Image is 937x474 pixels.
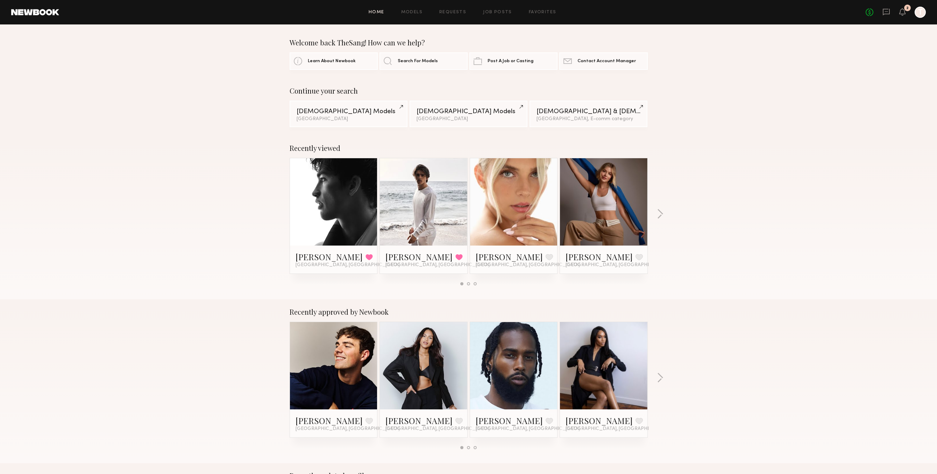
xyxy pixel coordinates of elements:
[410,101,527,127] a: [DEMOGRAPHIC_DATA] Models[GEOGRAPHIC_DATA]
[529,10,556,15] a: Favorites
[577,59,636,64] span: Contact Account Manager
[296,262,400,268] span: [GEOGRAPHIC_DATA], [GEOGRAPHIC_DATA]
[290,144,648,152] div: Recently viewed
[417,108,520,115] div: [DEMOGRAPHIC_DATA] Models
[476,251,543,262] a: [PERSON_NAME]
[439,10,466,15] a: Requests
[476,262,580,268] span: [GEOGRAPHIC_DATA], [GEOGRAPHIC_DATA]
[385,251,453,262] a: [PERSON_NAME]
[398,59,438,64] span: Search For Models
[296,251,363,262] a: [PERSON_NAME]
[566,251,633,262] a: [PERSON_NAME]
[290,87,648,95] div: Continue your search
[290,38,648,47] div: Welcome back TheSang! How can we help?
[566,415,633,426] a: [PERSON_NAME]
[369,10,384,15] a: Home
[297,108,400,115] div: [DEMOGRAPHIC_DATA] Models
[385,426,490,432] span: [GEOGRAPHIC_DATA], [GEOGRAPHIC_DATA]
[296,426,400,432] span: [GEOGRAPHIC_DATA], [GEOGRAPHIC_DATA]
[379,52,468,70] a: Search For Models
[417,117,520,122] div: [GEOGRAPHIC_DATA]
[906,6,909,10] div: 2
[385,262,490,268] span: [GEOGRAPHIC_DATA], [GEOGRAPHIC_DATA]
[483,10,512,15] a: Job Posts
[537,108,640,115] div: [DEMOGRAPHIC_DATA] & [DEMOGRAPHIC_DATA] Models
[537,117,640,122] div: [GEOGRAPHIC_DATA], E-comm category
[476,415,543,426] a: [PERSON_NAME]
[401,10,423,15] a: Models
[385,415,453,426] a: [PERSON_NAME]
[488,59,533,64] span: Post A Job or Casting
[297,117,400,122] div: [GEOGRAPHIC_DATA]
[296,415,363,426] a: [PERSON_NAME]
[476,426,580,432] span: [GEOGRAPHIC_DATA], [GEOGRAPHIC_DATA]
[566,262,670,268] span: [GEOGRAPHIC_DATA], [GEOGRAPHIC_DATA]
[469,52,558,70] a: Post A Job or Casting
[530,101,647,127] a: [DEMOGRAPHIC_DATA] & [DEMOGRAPHIC_DATA] Models[GEOGRAPHIC_DATA], E-comm category
[566,426,670,432] span: [GEOGRAPHIC_DATA], [GEOGRAPHIC_DATA]
[915,7,926,18] a: T
[559,52,647,70] a: Contact Account Manager
[290,308,648,316] div: Recently approved by Newbook
[290,52,378,70] a: Learn About Newbook
[290,101,407,127] a: [DEMOGRAPHIC_DATA] Models[GEOGRAPHIC_DATA]
[308,59,356,64] span: Learn About Newbook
